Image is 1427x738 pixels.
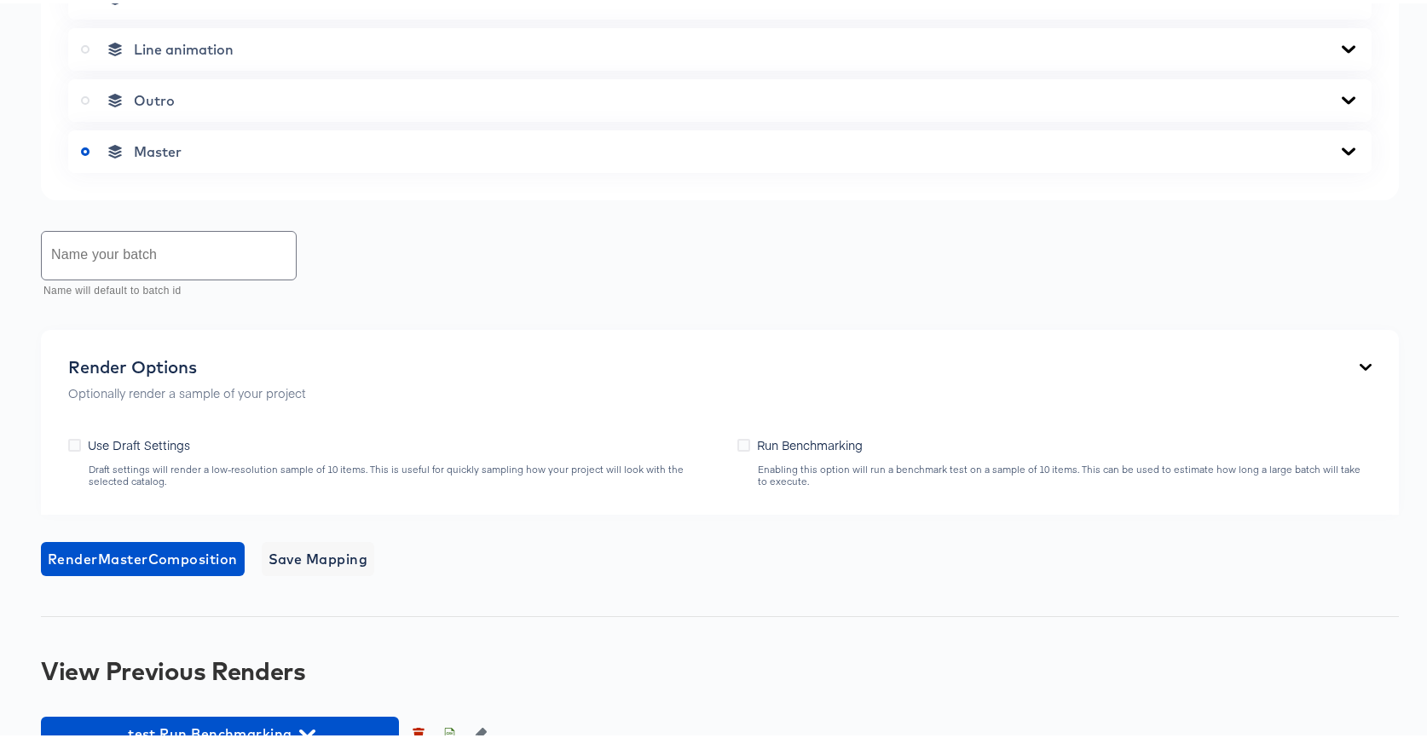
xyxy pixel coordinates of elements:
[88,433,190,450] span: Use Draft Settings
[269,544,368,568] span: Save Mapping
[41,654,1399,681] div: View Previous Renders
[41,539,245,573] button: RenderMasterComposition
[68,381,306,398] p: Optionally render a sample of your project
[48,544,238,568] span: Render Master Composition
[134,140,182,157] span: Master
[757,460,1372,484] div: Enabling this option will run a benchmark test on a sample of 10 items. This can be used to estim...
[88,460,720,484] div: Draft settings will render a low-resolution sample of 10 items. This is useful for quickly sampli...
[757,433,863,450] span: Run Benchmarking
[43,280,285,297] p: Name will default to batch id
[68,354,306,374] div: Render Options
[262,539,375,573] button: Save Mapping
[134,37,234,55] span: Line animation
[134,89,175,106] span: Outro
